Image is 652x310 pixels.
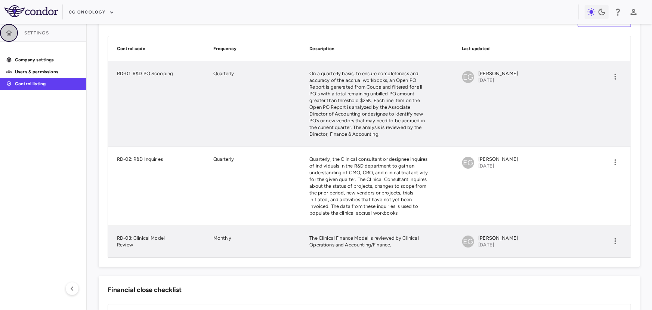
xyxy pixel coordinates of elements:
h6: Financial close checklist [108,285,631,295]
p: Quarterly, the Clinical consultant or designee inquires of individuals in the R&D department to g... [309,156,429,217]
p: Control code [117,45,180,52]
p: [DATE] [479,77,518,84]
button: CG Oncology [69,6,114,18]
p: On a quarterly basis, to ensure completeness and accuracy of the accrual workbooks, an Open PO Re... [309,70,429,138]
p: Company settings [15,56,80,63]
p: RD-03: Clinical Model Review [117,235,180,248]
p: Quarterly [213,156,277,163]
p: [PERSON_NAME] [479,70,518,77]
p: Monthly [213,235,277,242]
p: Control listing [15,80,80,87]
p: [DATE] [479,242,518,248]
p: [DATE] [479,163,518,169]
p: Last updated [462,45,526,52]
p: Frequency [213,45,277,52]
p: RD-02: R&D Inquiries [117,156,180,163]
p: Users & permissions [15,68,80,75]
p: Quarterly [213,70,277,77]
p: Description [309,45,429,52]
span: Settings [24,30,49,36]
div: EG [462,157,474,169]
p: RD-01: R&D PO Scooping [117,70,180,77]
p: [PERSON_NAME] [479,235,518,242]
p: [PERSON_NAME] [479,156,518,163]
img: logo-full-SnFGN8VE.png [4,5,58,17]
div: EG [462,236,474,248]
p: The Clinical Finance Model is reviewed by Clinical Operations and Accounting/Finance. [309,235,429,248]
div: EG [462,71,474,83]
